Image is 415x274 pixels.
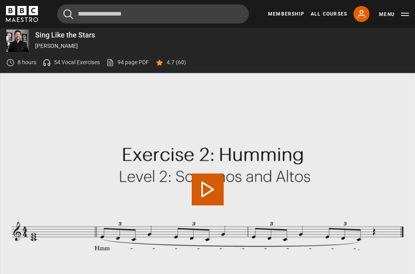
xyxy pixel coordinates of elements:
p: [PERSON_NAME] [35,42,409,50]
p: 54 Vocal Exercises [54,58,100,67]
a: All Courses [311,10,347,18]
p: 4.7 (60) [167,58,186,67]
svg: BBC Maestro [6,6,38,22]
button: Play Video [192,173,224,205]
a: 94 page PDF [106,58,149,67]
button: Submit the search query [64,9,73,19]
a: Membership [268,10,304,18]
button: Toggle navigation [379,10,409,18]
p: Sing Like the Stars [35,32,409,39]
input: Search [57,4,249,24]
p: 8 hours [18,58,36,67]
